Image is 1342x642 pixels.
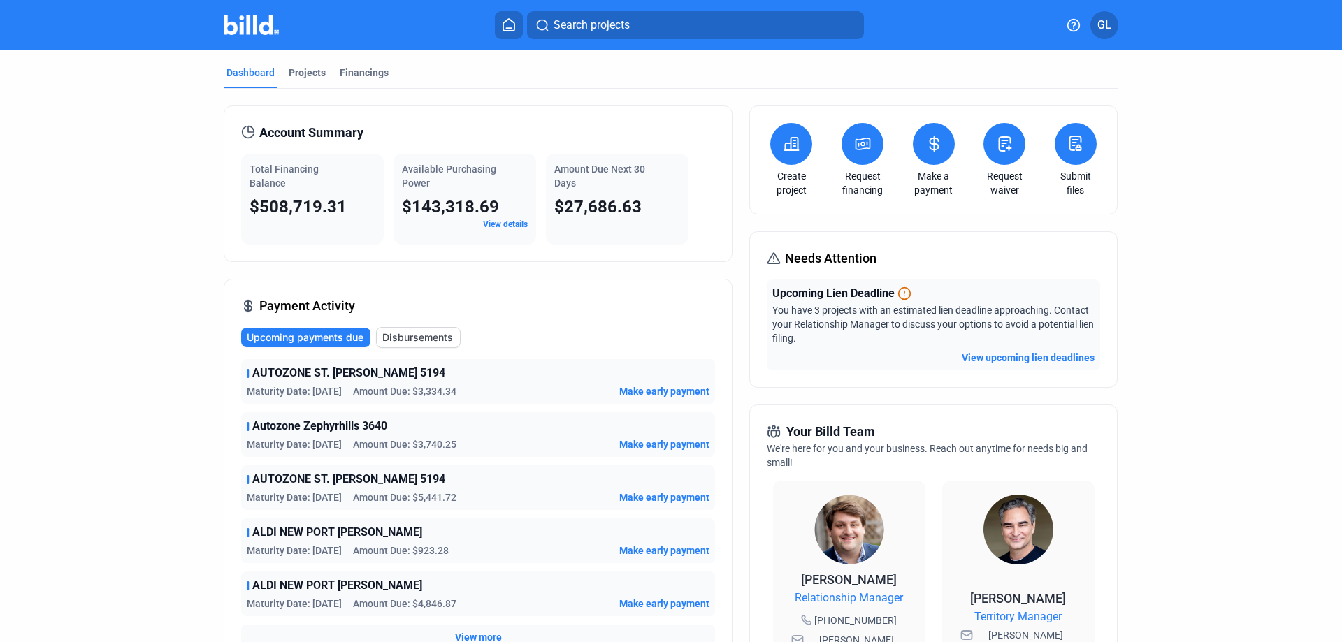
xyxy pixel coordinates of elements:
[619,543,709,557] button: Make early payment
[838,169,887,197] a: Request financing
[376,327,461,348] button: Disbursements
[402,163,496,189] span: Available Purchasing Power
[962,351,1095,365] button: View upcoming lien deadlines
[554,163,645,189] span: Amount Due Next 30 Days
[250,197,347,217] span: $508,719.31
[1097,17,1111,34] span: GL
[353,490,456,504] span: Amount Due: $5,441.72
[619,597,709,611] button: Make early payment
[772,285,895,302] span: Upcoming Lien Deadline
[247,330,363,344] span: Upcoming payments due
[814,495,884,564] img: Relationship Manager
[353,543,449,557] span: Amount Due: $923.28
[483,219,528,229] a: View details
[974,608,1062,625] span: Territory Manager
[247,384,342,398] span: Maturity Date: [DATE]
[353,384,456,398] span: Amount Due: $3,334.34
[619,384,709,398] button: Make early payment
[1051,169,1100,197] a: Submit files
[814,613,897,627] span: [PHONE_NUMBER]
[527,11,864,39] button: Search projects
[289,66,326,80] div: Projects
[983,495,1053,564] img: Territory Manager
[224,15,279,35] img: Billd Company Logo
[252,471,445,488] span: AUTOZONE ST. [PERSON_NAME] 5194
[772,305,1094,344] span: You have 3 projects with an estimated lien deadline approaching. Contact your Relationship Manage...
[980,169,1029,197] a: Request waiver
[554,197,642,217] span: $27,686.63
[767,169,816,197] a: Create project
[619,490,709,504] button: Make early payment
[247,437,342,451] span: Maturity Date: [DATE]
[247,490,342,504] span: Maturity Date: [DATE]
[785,249,876,268] span: Needs Attention
[795,590,903,606] span: Relationship Manager
[382,330,453,344] span: Disbursements
[252,524,422,541] span: ALDI NEW PORT [PERSON_NAME]
[340,66,389,80] div: Financings
[250,163,319,189] span: Total Financing Balance
[767,443,1088,468] span: We're here for you and your business. Reach out anytime for needs big and small!
[402,197,499,217] span: $143,318.69
[786,422,875,442] span: Your Billd Team
[801,572,897,587] span: [PERSON_NAME]
[241,328,370,347] button: Upcoming payments due
[259,123,363,143] span: Account Summary
[909,169,958,197] a: Make a payment
[554,17,630,34] span: Search projects
[353,437,456,451] span: Amount Due: $3,740.25
[252,577,422,594] span: ALDI NEW PORT [PERSON_NAME]
[247,543,342,557] span: Maturity Date: [DATE]
[259,296,355,316] span: Payment Activity
[247,597,342,611] span: Maturity Date: [DATE]
[353,597,456,611] span: Amount Due: $4,846.87
[1090,11,1118,39] button: GL
[619,437,709,451] button: Make early payment
[252,365,445,381] span: AUTOZONE ST. [PERSON_NAME] 5194
[226,66,275,80] div: Dashboard
[970,591,1066,606] span: [PERSON_NAME]
[252,418,387,435] span: Autozone Zephyrhills 3640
